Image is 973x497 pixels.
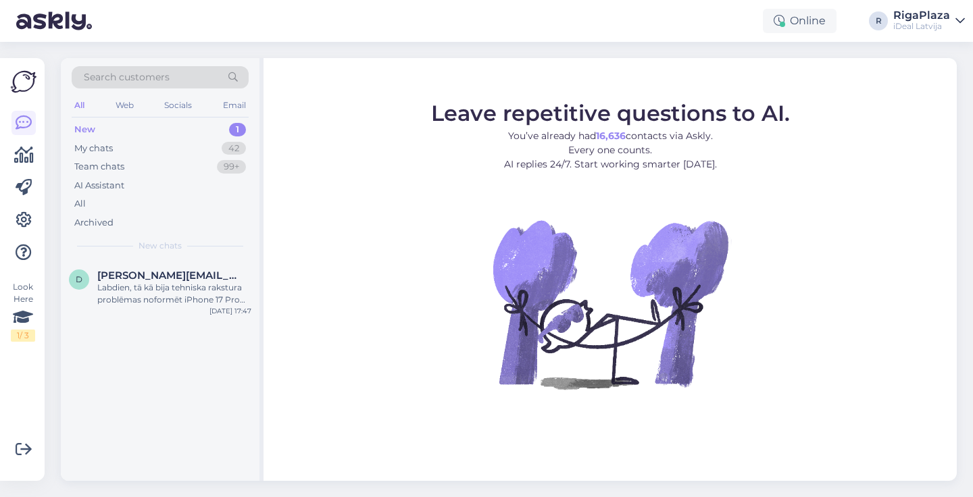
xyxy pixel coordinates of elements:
[431,129,790,172] p: You’ve already had contacts via Askly. Every one counts. AI replies 24/7. Start working smarter [...
[11,330,35,342] div: 1 / 3
[74,179,124,192] div: AI Assistant
[113,97,136,114] div: Web
[11,69,36,95] img: Askly Logo
[97,282,251,306] div: Labdien, tā kā bija tehniska rakstura problēmas noformēt iPhone 17 Pro iepriekšpasūtījumu mājasla...
[869,11,888,30] div: R
[489,182,732,425] img: No Chat active
[596,130,626,142] b: 16,636
[97,269,238,282] span: daniels@request.lv
[139,240,182,252] span: New chats
[76,274,82,284] span: d
[209,306,251,316] div: [DATE] 17:47
[893,10,950,21] div: RigaPlaza
[11,281,35,342] div: Look Here
[229,123,246,136] div: 1
[74,216,114,230] div: Archived
[74,142,113,155] div: My chats
[763,9,837,33] div: Online
[74,197,86,211] div: All
[74,160,124,174] div: Team chats
[217,160,246,174] div: 99+
[220,97,249,114] div: Email
[222,142,246,155] div: 42
[74,123,95,136] div: New
[84,70,170,84] span: Search customers
[893,10,965,32] a: RigaPlazaiDeal Latvija
[161,97,195,114] div: Socials
[72,97,87,114] div: All
[431,100,790,126] span: Leave repetitive questions to AI.
[893,21,950,32] div: iDeal Latvija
